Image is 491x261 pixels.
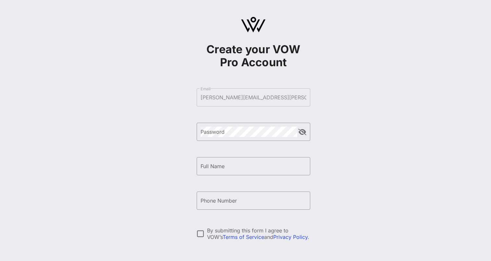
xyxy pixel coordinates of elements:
[298,129,306,135] button: append icon
[241,17,265,32] img: logo.svg
[197,43,310,69] h1: Create your VOW Pro Account
[273,234,308,240] a: Privacy Policy
[201,86,211,91] label: Email
[207,227,310,240] div: By submitting this form I agree to VOW’s and .
[223,234,264,240] a: Terms of Service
